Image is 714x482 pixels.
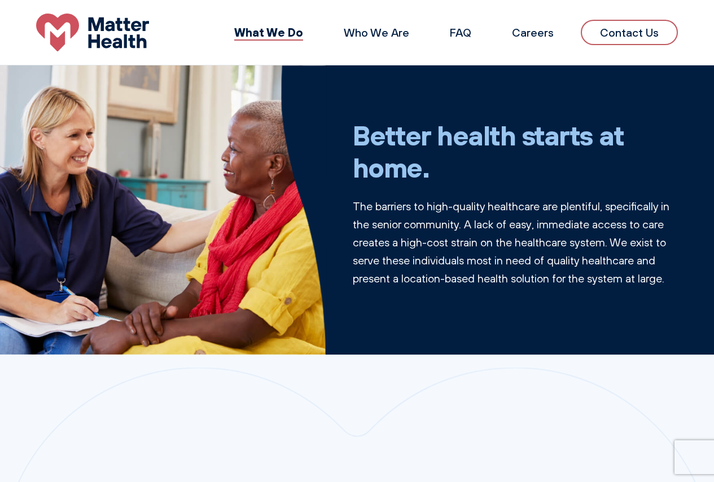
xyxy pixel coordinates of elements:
a: Careers [512,25,554,39]
p: The barriers to high-quality healthcare are plentiful, specifically in the senior community. A la... [353,197,678,288]
a: What We Do [234,25,303,39]
a: FAQ [450,25,471,39]
a: Who We Are [344,25,409,39]
a: Contact Us [581,20,678,45]
h1: Better health starts at home. [353,119,678,184]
